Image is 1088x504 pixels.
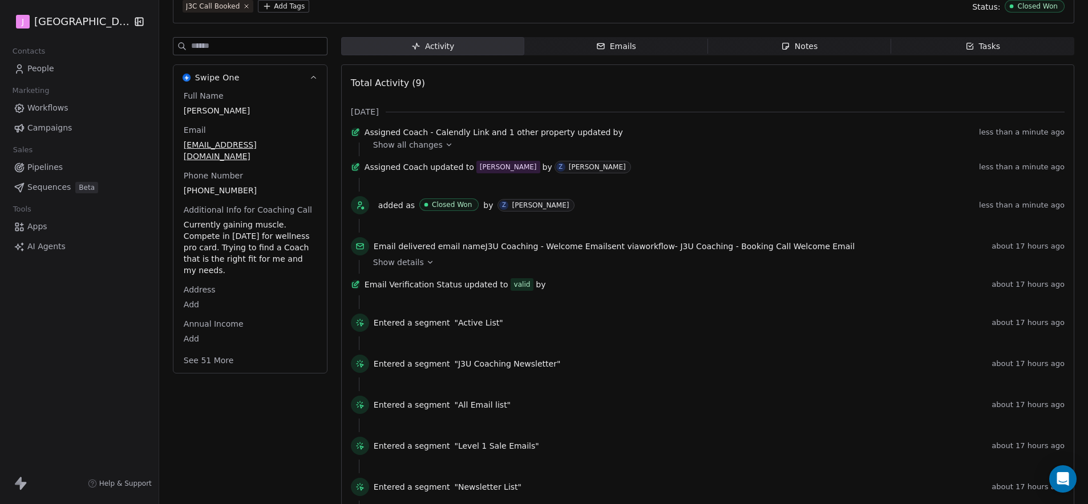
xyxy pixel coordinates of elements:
[373,257,1057,268] a: Show details
[9,158,149,177] a: Pipelines
[374,242,435,251] span: Email delivered
[483,200,493,211] span: by
[351,106,379,117] span: [DATE]
[455,481,521,493] span: "Newsletter List"
[181,284,218,295] span: Address
[979,201,1065,210] span: less than a minute ago
[8,201,36,218] span: Tools
[99,479,152,488] span: Help & Support
[181,90,226,101] span: Full Name
[972,1,1000,13] span: Status:
[992,280,1065,289] span: about 17 hours ago
[979,128,1065,137] span: less than a minute ago
[965,40,1001,52] div: Tasks
[7,43,50,60] span: Contacts
[373,257,424,268] span: Show details
[992,482,1065,491] span: about 17 hours ago
[512,201,569,209] div: [PERSON_NAME]
[680,242,855,251] span: J3U Coaching - Booking Call Welcome Email
[480,161,537,173] div: [PERSON_NAME]
[365,279,462,290] span: Email Verification Status
[374,440,450,452] span: Entered a segment
[992,359,1065,368] span: about 17 hours ago
[195,72,240,83] span: Swipe One
[27,221,47,233] span: Apps
[183,74,191,82] img: Swipe One
[569,163,626,171] div: [PERSON_NAME]
[88,479,152,488] a: Help & Support
[9,119,149,137] a: Campaigns
[34,14,130,29] span: [GEOGRAPHIC_DATA]
[9,99,149,117] a: Workflows
[27,102,68,114] span: Workflows
[9,237,149,256] a: AI Agents
[373,139,443,151] span: Show all changes
[9,217,149,236] a: Apps
[432,201,472,209] div: Closed Won
[543,161,552,173] span: by
[75,182,98,193] span: Beta
[455,358,561,369] span: "J3U Coaching Newsletter"
[374,317,450,328] span: Entered a segment
[14,12,126,31] button: J[GEOGRAPHIC_DATA]
[27,161,63,173] span: Pipelines
[613,127,623,138] span: by
[173,65,327,90] button: Swipe OneSwipe One
[455,399,511,410] span: "All Email list"
[992,400,1065,409] span: about 17 hours ago
[378,200,415,211] span: added as
[184,139,317,162] span: [EMAIL_ADDRESS][DOMAIN_NAME]
[177,350,241,371] button: See 51 More
[430,161,474,173] span: updated to
[514,279,531,290] div: valid
[27,63,54,75] span: People
[992,318,1065,327] span: about 17 hours ago
[979,162,1065,172] span: less than a minute ago
[373,139,1057,151] a: Show all changes
[181,170,245,181] span: Phone Number
[374,358,450,369] span: Entered a segment
[559,162,563,172] div: Z
[536,279,545,290] span: by
[181,204,314,216] span: Additional Info for Coaching Call
[184,185,317,196] span: [PHONE_NUMBER]
[9,178,149,197] a: SequencesBeta
[781,40,818,52] div: Notes
[464,279,508,290] span: updated to
[374,481,450,493] span: Entered a segment
[184,219,317,276] span: Currently gaining muscle. Compete in [DATE] for wellness pro card. Trying to find a Coach that is...
[184,299,317,310] span: Add
[365,161,428,173] span: Assigned Coach
[22,16,24,27] span: J
[9,59,149,78] a: People
[7,82,54,99] span: Marketing
[374,399,450,410] span: Entered a segment
[181,124,208,136] span: Email
[486,242,608,251] span: J3U Coaching - Welcome Email
[502,201,506,210] div: Z
[455,440,539,452] span: "Level 1 Sale Emails"
[27,181,71,193] span: Sequences
[492,127,611,138] span: and 1 other property updated
[186,1,240,11] div: J3C Call Booked
[351,78,425,88] span: Total Activity (9)
[173,90,327,373] div: Swipe OneSwipe One
[992,242,1065,251] span: about 17 hours ago
[8,141,38,158] span: Sales
[181,318,246,330] span: Annual Income
[596,40,636,52] div: Emails
[184,105,317,116] span: [PERSON_NAME]
[27,122,72,134] span: Campaigns
[27,241,66,253] span: AI Agents
[1049,465,1077,493] div: Open Intercom Messenger
[184,333,317,344] span: Add
[1017,2,1058,10] div: Closed Won
[455,317,503,328] span: "Active List"
[992,441,1065,450] span: about 17 hours ago
[365,127,490,138] span: Assigned Coach - Calendly Link
[374,241,855,252] span: email name sent via workflow -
